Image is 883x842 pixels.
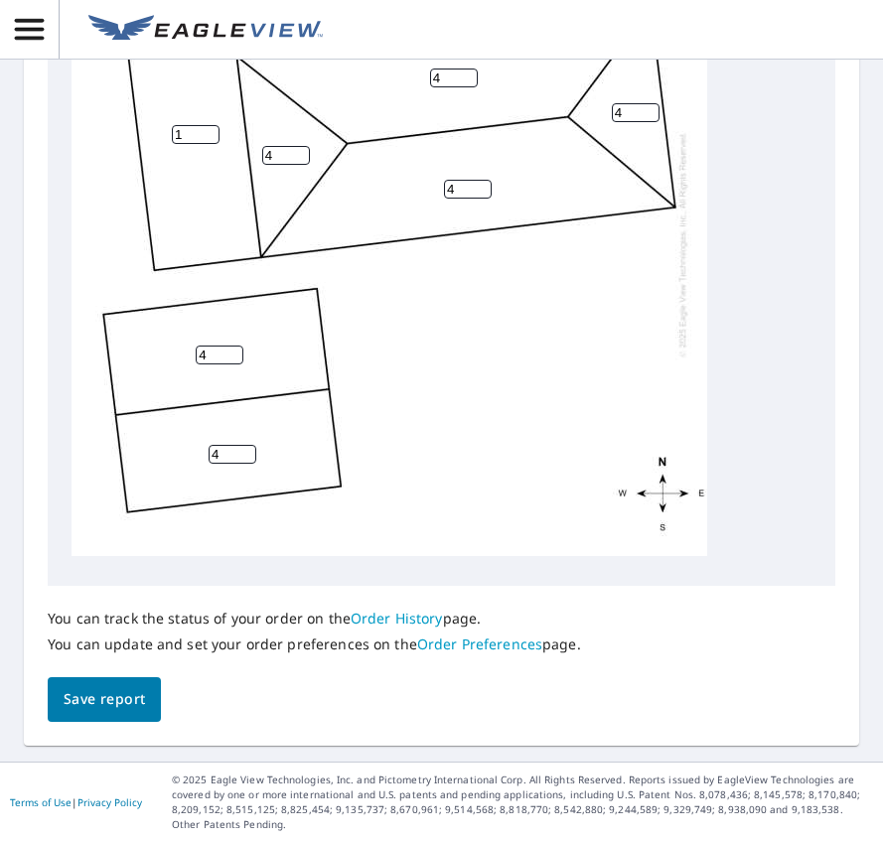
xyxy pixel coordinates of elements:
img: EV Logo [88,15,323,45]
p: © 2025 Eagle View Technologies, Inc. and Pictometry International Corp. All Rights Reserved. Repo... [172,772,873,832]
a: Order Preferences [417,634,542,653]
p: | [10,796,142,808]
button: Save report [48,677,161,722]
p: You can track the status of your order on the page. [48,610,581,628]
p: You can update and set your order preferences on the page. [48,635,581,653]
span: Save report [64,687,145,712]
a: Privacy Policy [77,795,142,809]
a: EV Logo [76,3,335,57]
a: Order History [351,609,443,628]
a: Terms of Use [10,795,72,809]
